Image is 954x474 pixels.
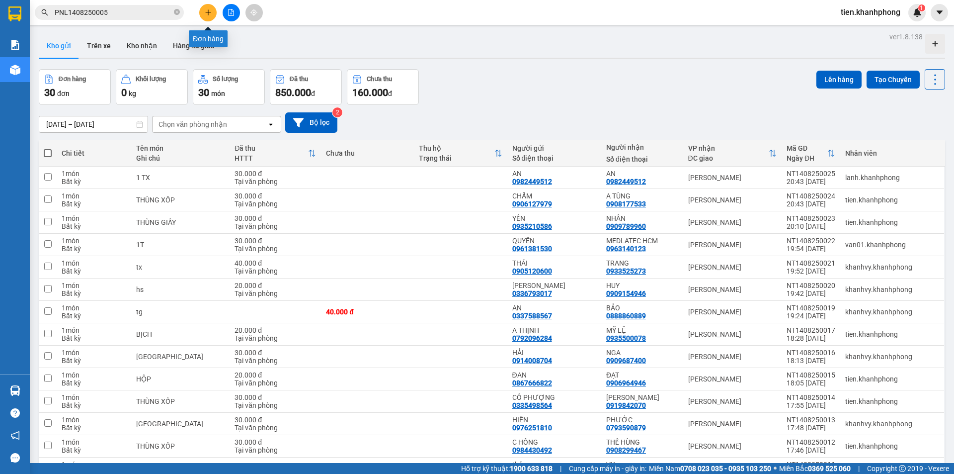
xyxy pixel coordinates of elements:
div: [PERSON_NAME] [688,330,777,338]
div: A TÙNG [606,192,678,200]
div: 40.000 đ [235,259,316,267]
div: NT1408250017 [787,326,835,334]
div: van01.khanhphong [845,241,939,249]
div: 1 món [62,214,126,222]
div: Bất kỳ [62,200,126,208]
div: 0908177533 [606,200,646,208]
div: VP nhận [688,144,769,152]
div: Tại văn phòng [235,357,316,365]
div: 17:48 [DATE] [787,424,835,432]
span: kg [129,90,136,97]
input: Select a date range. [39,116,148,132]
div: Chọn văn phòng nhận [159,119,227,129]
button: Bộ lọc [285,112,337,133]
strong: 0708 023 035 - 0935 103 250 [680,465,771,473]
button: plus [199,4,217,21]
sup: 1 [918,4,925,11]
input: Tìm tên, số ĐT hoặc mã đơn [55,7,172,18]
div: Số lượng [213,76,238,83]
div: Số điện thoại [512,154,596,162]
img: warehouse-icon [10,385,20,396]
div: 1 món [62,461,126,469]
div: 30.000 đ [235,416,316,424]
div: 1T [136,241,225,249]
div: NT1408250011 [787,461,835,469]
div: Bất kỳ [62,379,126,387]
div: 20:10 [DATE] [787,222,835,230]
div: khanhvy.khanhphong [845,263,939,271]
div: 1 món [62,326,126,334]
div: 1 món [62,349,126,357]
div: BỊCH [136,330,225,338]
div: THÙNG XỐP [136,196,225,204]
div: 20.000 đ [235,326,316,334]
span: caret-down [935,8,944,17]
div: NHÂN [606,214,678,222]
img: solution-icon [10,40,20,50]
div: Đơn hàng [59,76,86,83]
div: 1 món [62,371,126,379]
div: 19:52 [DATE] [787,267,835,275]
div: A THỊNH [512,326,596,334]
div: NT1408250014 [787,393,835,401]
div: 0976251810 [512,424,552,432]
div: HẢI [512,349,596,357]
div: [PERSON_NAME] [688,285,777,293]
button: Khối lượng0kg [116,69,188,105]
div: ĐẠT [606,371,678,379]
span: message [10,453,20,463]
div: Chưa thu [367,76,392,83]
div: 1 món [62,192,126,200]
sup: 2 [332,107,342,117]
div: Bất kỳ [62,446,126,454]
span: Hỗ trợ kỹ thuật: [461,463,553,474]
div: Ngày ĐH [787,154,827,162]
span: 850.000 [275,87,311,98]
div: tien.khanhphong [845,375,939,383]
div: [PERSON_NAME] [688,308,777,316]
div: Bất kỳ [62,357,126,365]
div: 30.000 đ [235,438,316,446]
span: đ [311,90,315,97]
div: Tên món [136,144,225,152]
div: NT1408250020 [787,282,835,289]
div: 19:42 [DATE] [787,289,835,297]
div: 0963140123 [606,245,646,253]
button: Tạo Chuyến [867,71,920,89]
span: close-circle [174,8,180,17]
div: 0888860889 [606,312,646,320]
div: 0792096284 [512,334,552,342]
div: [PERSON_NAME] [688,196,777,204]
div: Chưa thu [326,149,409,157]
div: Thu hộ [419,144,494,152]
div: Bất kỳ [62,312,126,320]
div: 0935210586 [512,222,552,230]
div: 0336793017 [512,289,552,297]
div: Đã thu [290,76,308,83]
div: Người nhận [606,143,678,151]
div: 0914008704 [512,357,552,365]
div: Tại văn phòng [235,334,316,342]
div: Mã GD [787,144,827,152]
div: 0906964946 [606,379,646,387]
span: file-add [228,9,235,16]
div: NT1408250019 [787,304,835,312]
img: logo-vxr [8,6,21,21]
div: 30.000 đ [235,170,316,178]
div: [PERSON_NAME] [688,174,777,182]
div: tien.khanhphong [845,397,939,405]
div: 0961381530 [512,245,552,253]
button: file-add [223,4,240,21]
button: Kho nhận [119,34,165,58]
div: Tại văn phòng [235,178,316,186]
div: 20:43 [DATE] [787,200,835,208]
div: NGA [606,349,678,357]
div: AN [606,170,678,178]
div: 0984430492 [512,446,552,454]
div: 20.000 đ [235,371,316,379]
div: 18:13 [DATE] [787,357,835,365]
div: Tại văn phòng [235,401,316,409]
div: 30.000 đ [235,393,316,401]
div: 0908299467 [606,446,646,454]
div: NT1408250015 [787,371,835,379]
